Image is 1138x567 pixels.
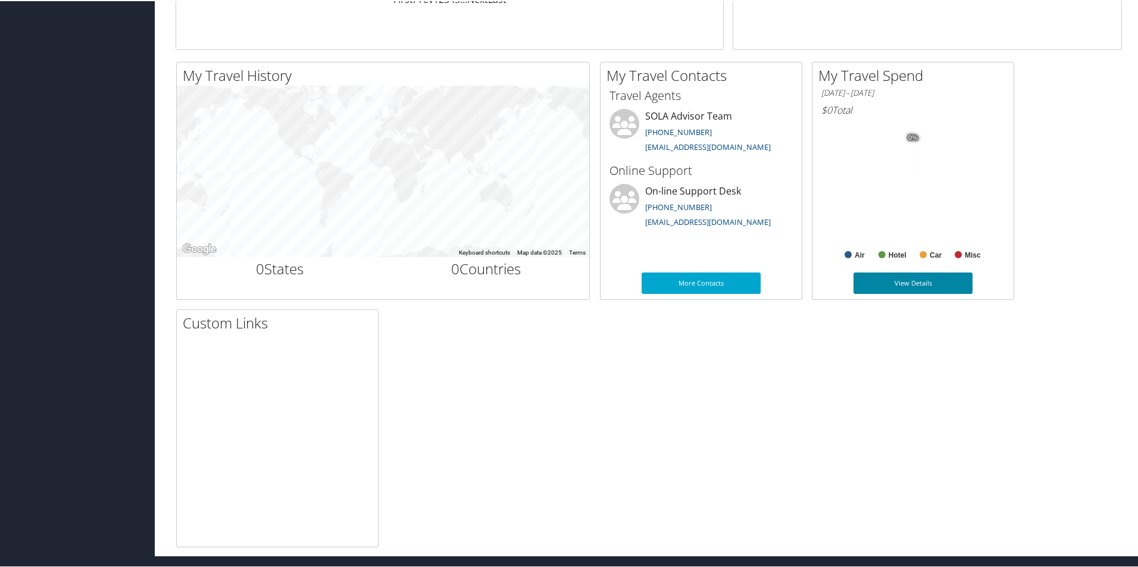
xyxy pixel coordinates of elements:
h6: Total [821,102,1005,115]
text: Air [855,250,865,258]
h3: Travel Agents [609,86,793,103]
span: 0 [256,258,264,277]
h3: Online Support [609,161,793,178]
a: [EMAIL_ADDRESS][DOMAIN_NAME] [645,140,771,151]
text: Car [930,250,942,258]
tspan: 0% [908,133,918,140]
button: Keyboard shortcuts [459,248,510,256]
li: SOLA Advisor Team [604,108,799,156]
a: [PHONE_NUMBER] [645,126,712,136]
text: Misc [965,250,981,258]
a: [PHONE_NUMBER] [645,201,712,211]
a: Terms (opens in new tab) [569,248,586,255]
a: Open this area in Google Maps (opens a new window) [180,240,219,256]
li: On-line Support Desk [604,183,799,231]
h2: My Travel Contacts [606,64,802,84]
h2: States [186,258,374,278]
a: More Contacts [642,271,761,293]
a: [EMAIL_ADDRESS][DOMAIN_NAME] [645,215,771,226]
span: 0 [451,258,459,277]
h2: Countries [392,258,581,278]
h2: Custom Links [183,312,378,332]
h6: [DATE] - [DATE] [821,86,1005,98]
span: $0 [821,102,832,115]
h2: My Travel History [183,64,589,84]
a: View Details [853,271,973,293]
text: Hotel [889,250,906,258]
img: Google [180,240,219,256]
h2: My Travel Spend [818,64,1014,84]
span: Map data ©2025 [517,248,562,255]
